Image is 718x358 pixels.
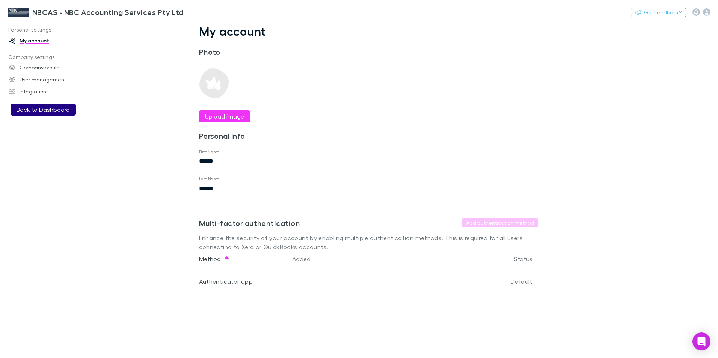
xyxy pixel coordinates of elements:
[199,218,300,227] h3: Multi-factor authentication
[32,8,184,17] h3: NBCAS - NBC Accounting Services Pty Ltd
[199,131,312,140] h3: Personal Info
[199,251,230,266] button: Method
[199,47,312,56] h3: Photo
[199,110,250,122] button: Upload image
[2,62,101,74] a: Company profile
[462,218,538,227] button: Add authentication method
[199,68,229,98] img: Preview
[292,251,320,266] button: Added
[199,176,220,182] label: Last Name
[199,233,538,251] p: Enhance the security of your account by enabling multiple authentication methods. This is require...
[2,53,101,62] p: Company settings
[199,149,220,155] label: First Name
[8,8,29,17] img: NBCAS - NBC Accounting Services Pty Ltd's Logo
[514,251,542,266] button: Status
[2,74,101,86] a: User management
[2,86,101,98] a: Integrations
[692,332,710,350] div: Open Intercom Messenger
[199,266,286,296] div: Authenticator app
[11,104,76,116] button: Back to Dashboard
[199,24,538,38] h1: My account
[2,35,101,47] a: My account
[465,266,532,296] div: Default
[3,3,188,21] a: NBCAS - NBC Accounting Services Pty Ltd
[2,25,101,35] p: Personal settings
[631,8,686,17] button: Got Feedback?
[205,112,244,121] label: Upload image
